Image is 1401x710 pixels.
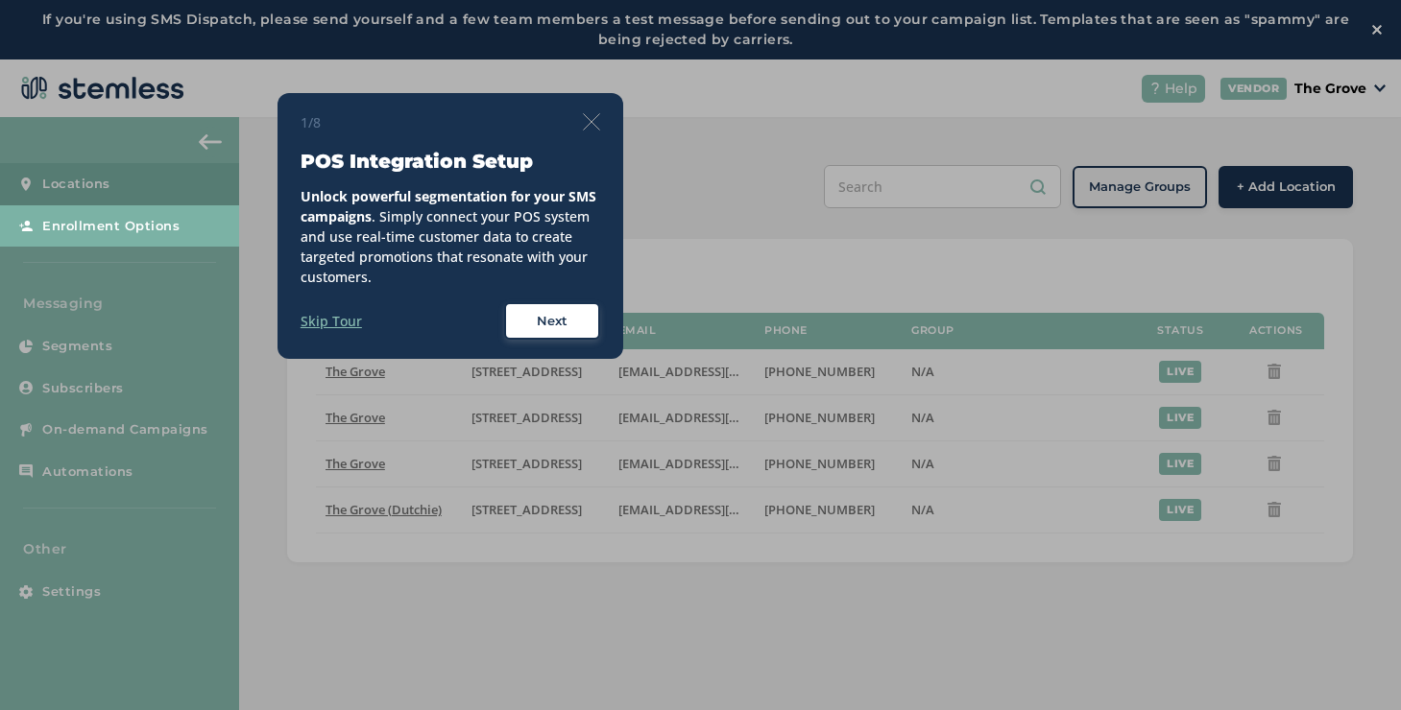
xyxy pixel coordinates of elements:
[301,311,362,331] label: Skip Tour
[301,148,600,175] h3: POS Integration Setup
[583,113,600,130] img: icon-close-thin-accent-606ae9a3.svg
[301,187,596,225] strong: Unlock powerful segmentation for your SMS campaigns
[1305,618,1401,710] iframe: Chat Widget
[301,186,600,287] div: . Simply connect your POS system and use real-time customer data to create targeted promotions th...
[537,312,568,331] span: Next
[42,217,180,236] span: Enrollment Options
[301,112,321,132] span: 1/8
[504,302,600,341] button: Next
